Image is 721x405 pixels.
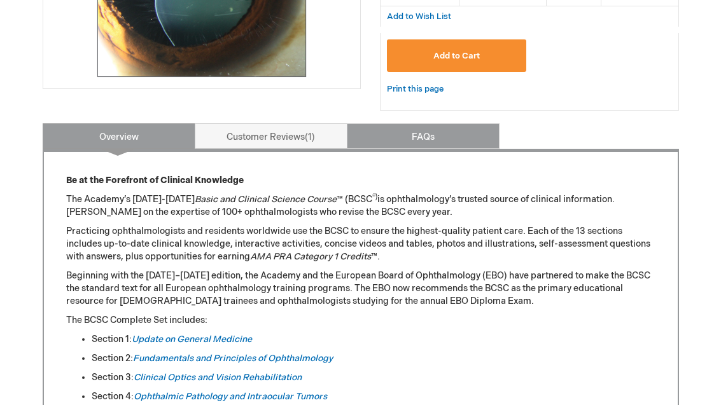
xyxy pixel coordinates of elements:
[66,226,655,264] p: Practicing ophthalmologists and residents worldwide use the BCSC to ensure the highest-quality pa...
[372,194,377,202] sup: ®)
[132,334,252,345] a: Update on General Medicine
[66,270,655,308] p: Beginning with the [DATE]–[DATE] edition, the Academy and the European Board of Ophthalmology (EB...
[387,40,527,72] button: Add to Cart
[133,354,333,364] a: Fundamentals and Principles of Ophthalmology
[134,392,327,402] a: Ophthalmic Pathology and Intraocular Tumors
[92,353,655,366] li: Section 2:
[195,195,337,205] em: Basic and Clinical Science Course
[387,82,444,98] a: Print this page
[66,175,244,186] strong: Be at the Forefront of Clinical Knowledge
[92,391,655,404] li: Section 4:
[387,11,451,22] a: Add to Wish List
[66,194,655,219] p: The Academy’s [DATE]-[DATE] ™ (BCSC is ophthalmology’s trusted source of clinical information. [P...
[250,252,371,263] em: AMA PRA Category 1 Credits
[347,124,500,149] a: FAQs
[305,132,315,143] span: 1
[433,51,480,62] span: Add to Cart
[134,373,302,383] a: Clinical Optics and Vision Rehabilitation
[43,124,195,149] a: Overview
[195,124,347,149] a: Customer Reviews1
[92,334,655,347] li: Section 1:
[92,372,655,385] li: Section 3:
[66,315,655,327] p: The BCSC Complete Set includes:
[387,12,451,22] span: Add to Wish List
